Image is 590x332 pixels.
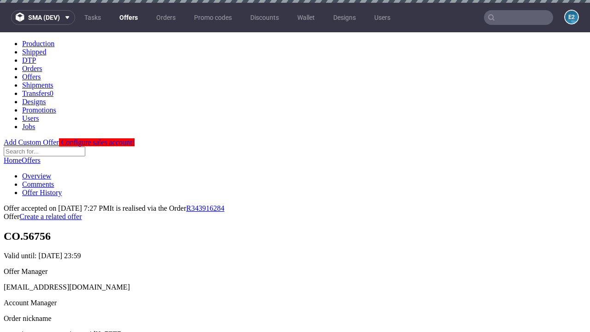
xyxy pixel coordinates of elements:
[565,11,578,24] figcaption: e2
[22,140,51,148] a: Overview
[4,106,59,114] a: Add Custom Offer
[114,10,143,25] a: Offers
[22,49,53,57] a: Shipments
[328,10,361,25] a: Designs
[245,10,284,25] a: Discounts
[4,282,586,290] div: Order nickname
[22,82,39,90] a: Users
[4,180,586,189] div: Offer
[4,114,85,124] input: Search for...
[4,235,586,243] div: Offer Manager
[22,74,56,82] a: Promotions
[109,172,224,180] span: It is realised via the Order
[4,298,586,306] p: acme-inc-test-automation-sq4dHg7ZT7
[151,10,181,25] a: Orders
[4,219,586,228] p: Valid until:
[22,90,35,98] a: Jobs
[4,251,586,259] div: [EMAIL_ADDRESS][DOMAIN_NAME]
[79,10,106,25] a: Tasks
[39,219,81,227] time: [DATE] 23:59
[61,106,135,114] span: Configure sales account!
[59,106,135,114] a: Configure sales account!
[4,198,586,210] h1: CO.56756
[186,172,224,180] a: R343916284
[22,148,54,156] a: Comments
[22,57,53,65] a: Transfers0
[189,10,237,25] a: Promo codes
[4,124,22,132] a: Home
[19,180,82,188] a: Create a related offer
[22,65,46,73] a: Designs
[369,10,396,25] a: Users
[22,7,54,15] a: Production
[28,14,60,21] span: sma (dev)
[22,16,46,24] a: Shipped
[22,41,41,48] a: Offers
[292,10,320,25] a: Wallet
[50,57,53,65] span: 0
[22,24,36,32] a: DTP
[22,32,42,40] a: Orders
[4,267,586,275] div: Account Manager
[22,124,41,132] a: Offers
[22,156,62,164] a: Offer History
[11,10,75,25] button: sma (dev)
[4,172,109,180] span: Offer accepted on [DATE] 7:27 PM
